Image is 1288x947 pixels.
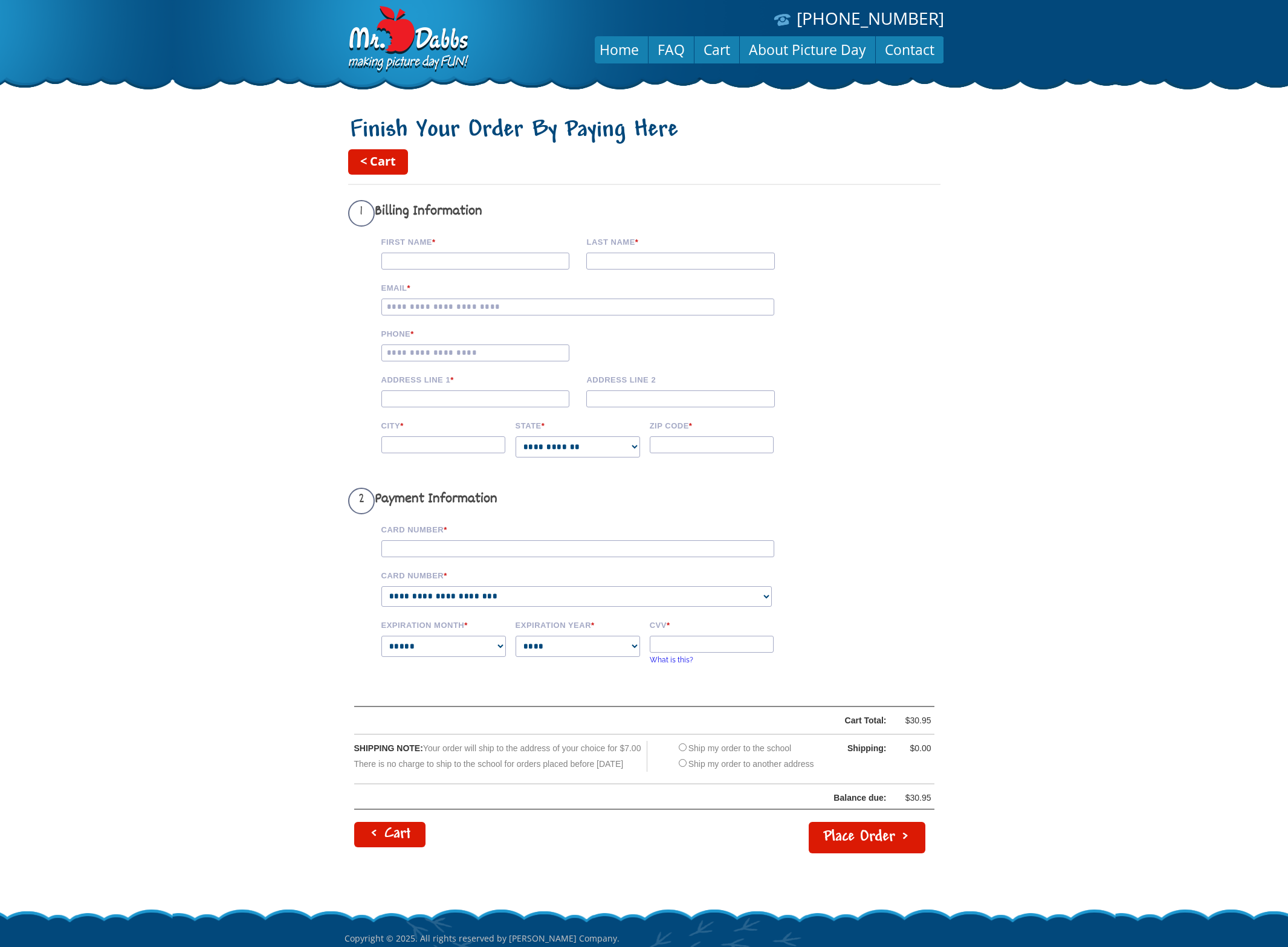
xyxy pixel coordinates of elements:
[895,790,931,806] div: $30.95
[650,619,775,630] label: CVV
[895,741,931,756] div: $0.00
[348,117,940,144] h1: Finish Your Order By Paying Here
[676,741,814,771] div: Ship my order to the school Ship my order to another address
[385,713,887,728] div: Cart Total:
[797,7,944,30] a: [PHONE_NUMBER]
[516,619,641,630] label: Expiration Year
[826,741,887,756] div: Shipping:
[381,619,507,630] label: Expiration Month
[355,790,887,806] div: Balance due:
[650,419,775,430] label: Zip code
[381,569,792,580] label: Card Number
[895,713,931,728] div: $30.95
[354,822,426,847] a: < Cart
[354,743,423,753] span: SHIPPING NOTE:
[516,419,641,430] label: State
[591,35,648,64] a: Home
[694,35,739,64] a: Cart
[348,488,375,514] span: 2
[650,656,693,664] a: What is this?
[348,200,792,227] h3: Billing Information
[381,373,578,384] label: Address Line 1
[586,373,783,384] label: Address Line 2
[740,35,875,64] a: About Picture Day
[381,282,792,293] label: Email
[649,35,694,64] a: FAQ
[354,741,648,771] div: Your order will ship to the address of your choice for $7.00 There is no charge to ship to the sc...
[381,419,507,430] label: City
[586,236,783,247] label: Last name
[876,35,943,64] a: Contact
[348,149,408,175] a: < Cart
[381,328,578,338] label: Phone
[345,6,470,74] img: Dabbs Company
[809,822,925,853] button: Place Order >
[381,236,578,247] label: First Name
[381,523,792,534] label: Card Number
[348,200,375,227] span: 1
[348,488,792,514] h3: Payment Information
